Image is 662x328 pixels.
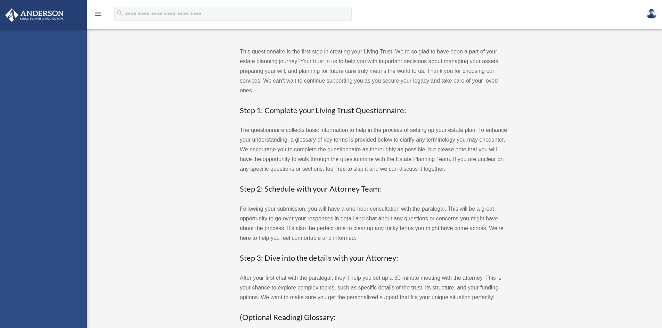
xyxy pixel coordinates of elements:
img: User Pic [646,9,657,19]
h3: Step 2: Schedule with your Attorney Team: [240,184,507,194]
img: Anderson Advisors Platinum Portal [3,8,66,22]
h3: Step 1: Complete your Living Trust Questionnaire: [240,105,507,116]
p: After your first chat with the paralegal, they’ll help you set up a 30-minute meeting with the at... [240,273,507,302]
i: search [116,9,124,17]
i: menu [94,10,102,18]
p: Following your submission, you will have a one-hour consultation with the paralegal. This will be... [240,204,507,243]
p: This questionnaire is the first step in creating your Living Trust. We’re so glad to have been a ... [240,47,507,95]
h3: Step 3: Dive into the details with your Attorney: [240,253,507,263]
a: menu [94,12,102,18]
p: The questionnaire collects basic information to help in the process of setting up your estate pla... [240,125,507,174]
h3: (Optional Reading) Glossary: [240,312,507,323]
